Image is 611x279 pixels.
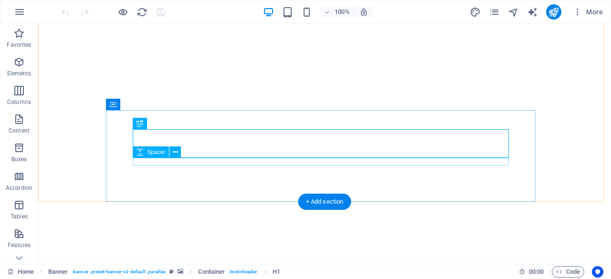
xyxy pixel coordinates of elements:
[508,7,519,18] i: Navigator
[546,4,561,20] button: publish
[573,7,603,17] span: More
[7,98,31,106] p: Columns
[320,6,354,18] button: 100%
[48,266,280,278] nav: breadcrumb
[298,194,351,210] div: + Add section
[527,6,538,18] button: text_generator
[169,269,174,274] i: This element is a customizable preset
[9,127,30,134] p: Content
[178,269,183,274] i: This element contains a background
[552,266,584,278] button: Code
[508,6,519,18] button: navigator
[470,7,481,18] i: Design (Ctrl+Alt+Y)
[489,7,500,18] i: Pages (Ctrl+Alt+S)
[7,41,31,49] p: Favorites
[6,184,32,192] p: Accordion
[519,266,544,278] h6: Session time
[137,7,147,18] i: Reload page
[8,266,34,278] a: Click to cancel selection. Double-click to open Pages
[229,266,257,278] span: . textinheader
[11,155,27,163] p: Boxes
[556,266,580,278] span: Code
[527,7,538,18] i: AI Writer
[7,70,32,77] p: Elements
[569,4,607,20] button: More
[489,6,500,18] button: pages
[529,266,544,278] span: 00 00
[147,149,165,155] span: Spacer
[536,268,537,275] span: :
[198,266,225,278] span: Click to select. Double-click to edit
[470,6,481,18] button: design
[548,7,559,18] i: Publish
[8,241,31,249] p: Features
[592,266,603,278] button: Usercentrics
[48,266,68,278] span: Click to select. Double-click to edit
[359,8,368,16] i: On resize automatically adjust zoom level to fit chosen device.
[335,6,350,18] h6: 100%
[72,266,166,278] span: . banner .preset-banner-v3-default .parallax
[11,213,28,220] p: Tables
[117,6,128,18] button: Click here to leave preview mode and continue editing
[136,6,147,18] button: reload
[273,266,280,278] span: Click to select. Double-click to edit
